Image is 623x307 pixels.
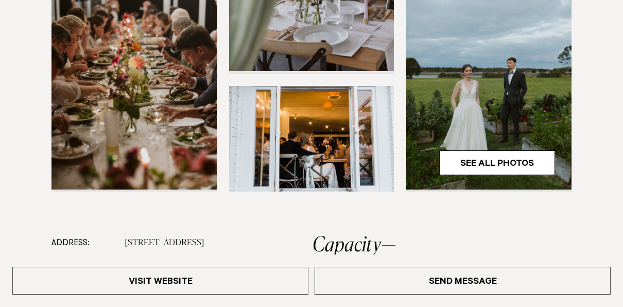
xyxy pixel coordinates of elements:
[51,235,116,266] dt: Address:
[125,235,246,266] dd: [STREET_ADDRESS][PERSON_NAME]
[313,235,572,256] h2: Capacity
[439,150,555,175] a: See All Photos
[315,267,611,295] a: Send Message
[12,267,308,295] a: Visit Website
[229,86,394,192] img: Bride and groom dining indoors at The Farmers Daughter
